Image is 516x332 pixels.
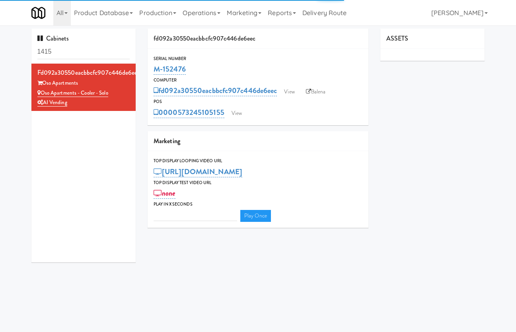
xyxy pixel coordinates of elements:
span: ASSETS [386,34,409,43]
div: Play in X seconds [154,200,362,208]
span: Cabinets [37,34,69,43]
span: Marketing [154,136,180,146]
a: fd092a30550eacbbcfc907c446de6eec [154,85,277,96]
img: Micromart [31,6,45,20]
div: POS [154,98,362,106]
a: View [280,86,298,98]
a: AI Vending [37,99,67,107]
a: [URL][DOMAIN_NAME] [154,166,242,177]
li: fd092a30550eacbbcfc907c446de6eecOso Apartments Oso Apartments - Cooler - SoloAI Vending [31,64,136,111]
a: Balena [302,86,330,98]
div: Top Display Test Video Url [154,179,362,187]
a: Oso Apartments - Cooler - Solo [37,89,108,97]
a: 0000573245105155 [154,107,224,118]
a: View [228,107,246,119]
a: Play Once [240,210,271,222]
div: Computer [154,76,362,84]
div: Oso Apartments [37,78,130,88]
a: M-152476 [154,64,186,75]
input: Search cabinets [37,45,130,59]
div: Top Display Looping Video Url [154,157,362,165]
div: fd092a30550eacbbcfc907c446de6eec [148,29,368,49]
div: fd092a30550eacbbcfc907c446de6eec [37,67,130,79]
a: none [154,188,175,199]
div: Serial Number [154,55,362,63]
